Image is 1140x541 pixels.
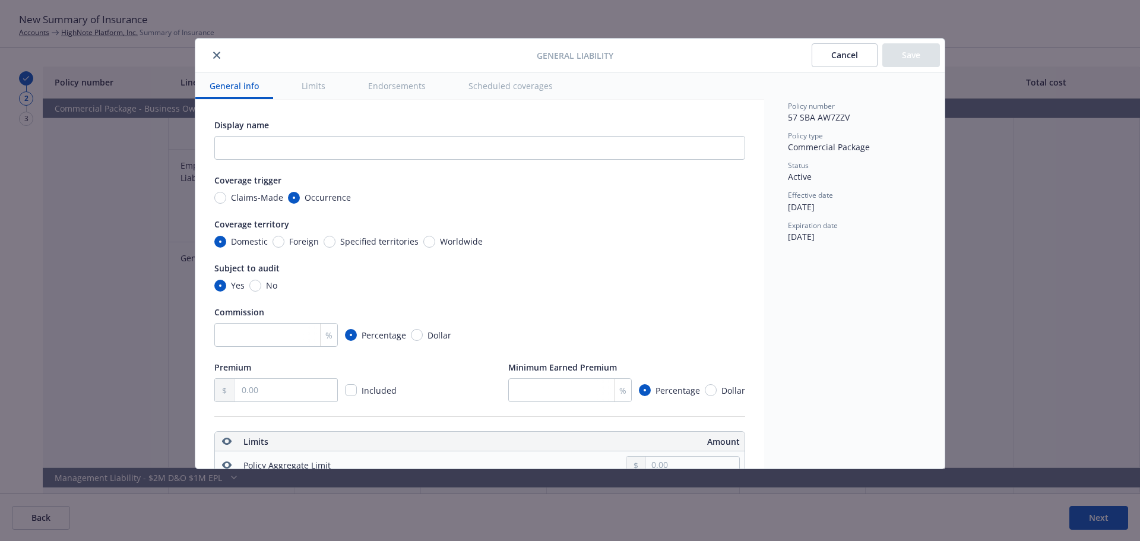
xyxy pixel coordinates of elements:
input: No [249,280,261,292]
input: 0.00 [235,379,337,401]
button: close [210,48,224,62]
div: Policy Aggregate Limit [243,459,331,472]
span: Dollar [427,329,451,341]
span: [DATE] [788,231,815,242]
input: Percentage [345,329,357,341]
span: Occurrence [305,191,351,204]
span: Commercial Package [788,141,870,153]
span: Effective date [788,190,833,200]
span: Policy type [788,131,823,141]
button: Cancel [812,43,878,67]
input: Specified territories [324,236,335,248]
span: Display name [214,119,269,131]
input: Worldwide [423,236,435,248]
span: Coverage trigger [214,175,281,186]
span: Commission [214,306,264,318]
input: Dollar [705,384,717,396]
th: Amount [497,432,745,451]
span: Worldwide [440,235,483,248]
input: Occurrence [288,192,300,204]
input: 0.00 [646,457,739,473]
span: Coverage territory [214,219,289,230]
span: % [325,329,332,341]
th: Limits [239,432,441,451]
span: Status [788,160,809,170]
button: Limits [287,72,340,99]
button: General info [195,72,273,99]
span: Domestic [231,235,268,248]
span: Percentage [362,329,406,341]
span: Policy number [788,101,835,111]
input: Domestic [214,236,226,248]
input: Claims-Made [214,192,226,204]
input: Yes [214,280,226,292]
span: General Liability [537,49,613,62]
span: % [619,384,626,397]
span: Expiration date [788,220,838,230]
input: Dollar [411,329,423,341]
span: Percentage [655,384,700,397]
span: Included [362,385,397,396]
input: Percentage [639,384,651,396]
input: Foreign [273,236,284,248]
span: Active [788,171,812,182]
button: Endorsements [354,72,440,99]
span: Premium [214,362,251,373]
button: Scheduled coverages [454,72,567,99]
span: Foreign [289,235,319,248]
span: [DATE] [788,201,815,213]
span: Claims-Made [231,191,283,204]
span: Subject to audit [214,262,280,274]
span: 57 SBA AW7ZZV [788,112,850,123]
span: Yes [231,279,245,292]
span: Minimum Earned Premium [508,362,617,373]
span: No [266,279,277,292]
span: Specified territories [340,235,419,248]
span: Dollar [721,384,745,397]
